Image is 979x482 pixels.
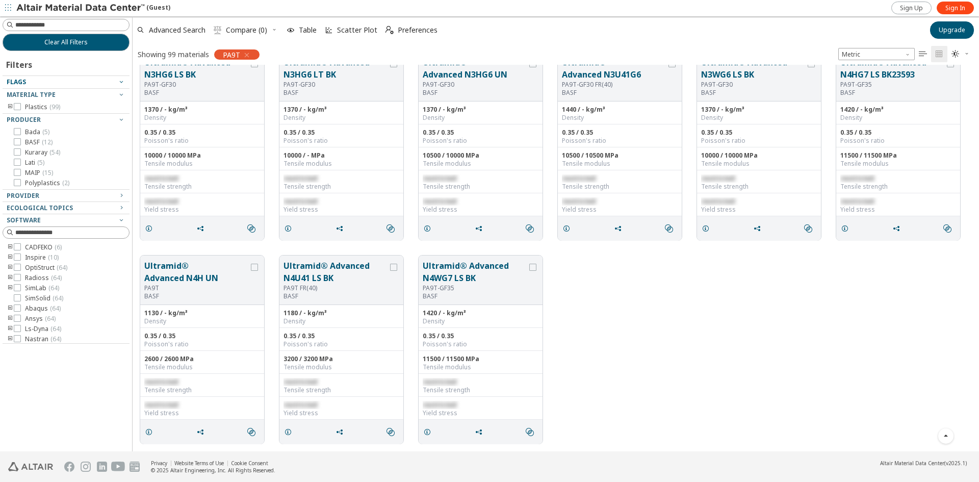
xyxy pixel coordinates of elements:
div: grid [133,65,979,451]
span: ( 64 ) [57,263,67,272]
i:  [665,224,673,233]
div: Tensile modulus [423,363,538,371]
p: BASF [284,292,388,300]
p: BASF [144,89,249,97]
div: 10500 / 10000 MPa [423,151,538,160]
div: Tensile strength [284,183,399,191]
div: 1180 / - kg/m³ [284,309,399,317]
button: Table View [915,46,931,62]
span: BASF [25,138,53,146]
div: Poisson's ratio [701,137,817,145]
div: Density [701,114,817,122]
div: Density [144,114,260,122]
span: ( 64 ) [48,284,59,292]
i:  [247,224,255,233]
span: ( 6 ) [55,243,62,251]
button: Ultramid® Advanced N4HG7 LS BK23593 [840,56,945,81]
span: restricted [284,377,317,386]
div: 1440 / - kg/m³ [562,106,678,114]
div: Unit System [838,48,915,60]
div: PA9T-GF30 [701,81,806,89]
i:  [387,224,395,233]
div: Tensile strength [144,183,260,191]
div: Poisson's ratio [562,137,678,145]
div: Yield stress [284,206,399,214]
img: Altair Material Data Center [16,3,146,13]
span: Sign Up [900,4,923,12]
span: CADFEKO [25,243,62,251]
p: BASF [701,89,806,97]
button: Details [279,218,301,239]
div: 1130 / - kg/m³ [144,309,260,317]
span: Advanced Search [149,27,205,34]
button: Similar search [382,218,403,239]
span: OptiStruct [25,264,67,272]
div: Poisson's ratio [840,137,956,145]
span: ( 64 ) [51,273,62,282]
div: Density [840,114,956,122]
i:  [943,224,951,233]
span: Compare (0) [226,27,267,34]
div: Poisson's ratio [423,340,538,348]
div: 0.35 / 0.35 [423,129,538,137]
span: Upgrade [939,26,965,34]
div: (Guest) [16,3,170,13]
span: restricted [144,174,178,183]
div: Tensile modulus [144,363,260,371]
a: Privacy [151,460,167,467]
span: ( 2 ) [62,179,69,187]
button: Share [192,422,213,442]
span: Sign In [945,4,965,12]
span: ( 99 ) [49,103,60,111]
button: Clear All Filters [3,34,130,51]
button: Ultramid® Advanced N3WG6 LS BK [701,56,806,81]
span: Ansys [25,315,56,323]
i: toogle group [7,305,14,313]
button: Share [192,218,213,239]
div: © 2025 Altair Engineering, Inc. All Rights Reserved. [151,467,275,474]
div: Tensile strength [701,183,817,191]
div: 3200 / 3200 MPa [284,355,399,363]
i: toogle group [7,315,14,323]
span: ( 5 ) [37,158,44,167]
span: ( 15 ) [42,168,53,177]
span: ( 64 ) [50,324,61,333]
span: Altair Material Data Center [880,460,944,467]
div: Density [284,114,399,122]
span: Lati [25,159,44,167]
span: restricted [701,174,735,183]
i:  [387,428,395,436]
button: Software [3,214,130,226]
button: Share [470,218,492,239]
div: Yield stress [562,206,678,214]
span: restricted [562,197,596,206]
div: Tensile modulus [840,160,956,168]
button: Similar search [939,218,960,239]
span: SimSolid [25,294,63,302]
div: Yield stress [701,206,817,214]
div: Tensile modulus [284,363,399,371]
span: restricted [423,377,456,386]
button: Share [331,422,352,442]
button: Provider [3,190,130,202]
div: 0.35 / 0.35 [701,129,817,137]
i:  [526,224,534,233]
div: 0.35 / 0.35 [284,129,399,137]
div: Tensile modulus [144,160,260,168]
div: 11500 / 11500 MPa [423,355,538,363]
i: toogle group [7,335,14,343]
div: Yield stress [284,409,399,417]
span: ( 64 ) [45,314,56,323]
i:  [385,26,394,34]
div: Poisson's ratio [284,137,399,145]
span: Ecological Topics [7,204,73,212]
button: Flags [3,76,130,88]
div: Tensile strength [284,386,399,394]
button: Ultramid® Advanced N4H UN [144,260,249,284]
i: toogle group [7,103,14,111]
button: Producer [3,114,130,126]
button: Details [140,422,162,442]
button: Details [697,218,718,239]
div: PA9T [144,284,249,292]
div: Tensile modulus [423,160,538,168]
